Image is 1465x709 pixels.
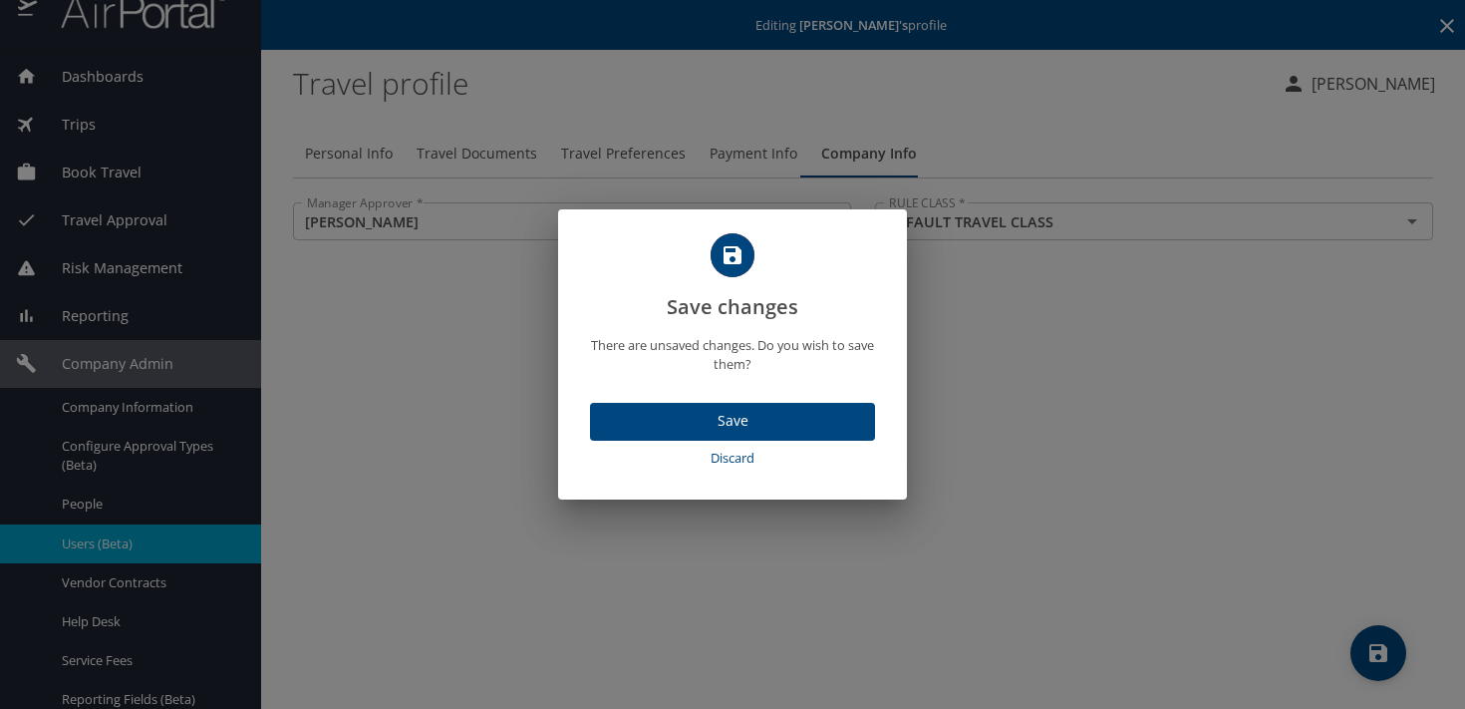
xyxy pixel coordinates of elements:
[598,447,867,470] span: Discard
[582,233,883,323] h2: Save changes
[606,409,859,434] span: Save
[590,441,875,476] button: Discard
[590,403,875,442] button: Save
[582,336,883,374] p: There are unsaved changes. Do you wish to save them?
